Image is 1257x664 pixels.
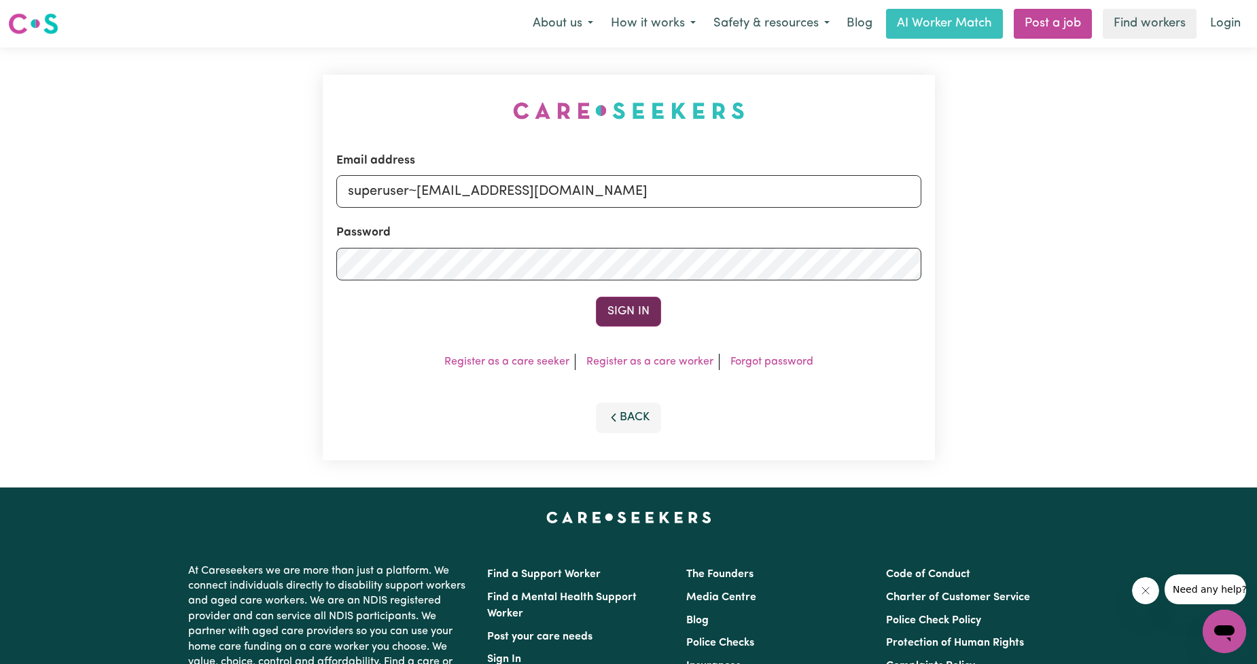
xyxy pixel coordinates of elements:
[838,9,881,39] a: Blog
[1202,9,1249,39] a: Login
[336,175,921,208] input: Email address
[1103,9,1197,39] a: Find workers
[8,10,82,20] span: Need any help?
[444,356,569,367] a: Register as a care seeker
[8,12,58,36] img: Careseekers logo
[586,356,713,367] a: Register as a care worker
[686,592,756,603] a: Media Centre
[1132,577,1159,604] iframe: Close message
[1014,9,1092,39] a: Post a job
[886,615,981,626] a: Police Check Policy
[1203,610,1246,653] iframe: Button to launch messaging window
[336,152,415,170] label: Email address
[524,10,602,38] button: About us
[686,638,754,648] a: Police Checks
[686,615,709,626] a: Blog
[487,631,592,642] a: Post your care needs
[686,569,754,580] a: The Founders
[596,297,661,327] button: Sign In
[705,10,838,38] button: Safety & resources
[886,569,970,580] a: Code of Conduct
[487,592,637,619] a: Find a Mental Health Support Worker
[8,8,58,39] a: Careseekers logo
[886,9,1003,39] a: AI Worker Match
[596,403,661,432] button: Back
[886,592,1030,603] a: Charter of Customer Service
[886,638,1024,648] a: Protection of Human Rights
[546,512,711,523] a: Careseekers home page
[336,224,391,242] label: Password
[730,356,813,367] a: Forgot password
[602,10,705,38] button: How it works
[487,569,601,580] a: Find a Support Worker
[1165,574,1246,604] iframe: Message from company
